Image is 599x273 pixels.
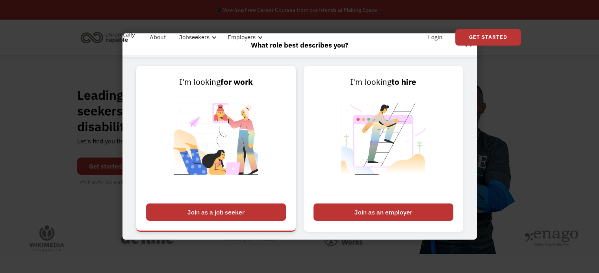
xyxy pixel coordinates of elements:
[223,25,265,50] div: Employers
[167,88,265,200] img: Chronically Capable Personalized Job Matching
[146,203,286,221] div: Join as a job seeker
[304,66,463,232] a: I'm lookingto hireJoin as an employer
[136,66,296,232] a: I'm lookingfor workJoin as a job seeker
[228,33,256,42] div: Employers
[179,33,210,42] div: Jobseekers
[78,29,137,46] img: Chronically Capable logo
[78,29,141,46] a: home
[221,77,253,87] strong: for work
[313,203,453,221] div: Join as an employer
[174,25,219,50] div: Jobseekers
[423,25,447,50] a: Login
[455,29,521,46] a: Get Started
[146,76,286,88] div: I'm looking
[145,25,171,50] a: About
[313,76,453,88] div: I'm looking
[391,77,416,87] strong: to hire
